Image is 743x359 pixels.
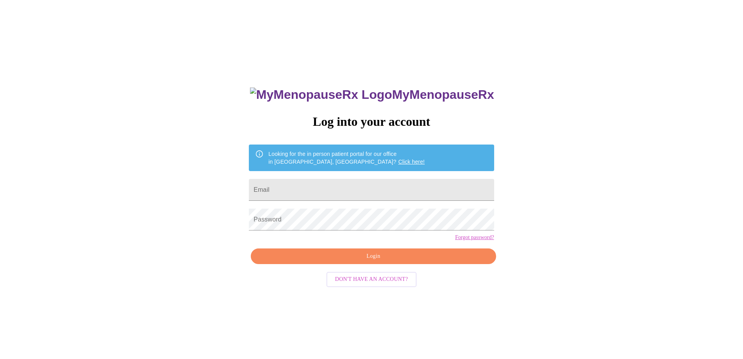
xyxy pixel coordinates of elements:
[260,252,487,261] span: Login
[249,114,494,129] h3: Log into your account
[268,147,425,169] div: Looking for the in person patient portal for our office in [GEOGRAPHIC_DATA], [GEOGRAPHIC_DATA]?
[335,275,408,284] span: Don't have an account?
[250,88,494,102] h3: MyMenopauseRx
[326,272,417,287] button: Don't have an account?
[325,275,418,282] a: Don't have an account?
[455,234,494,241] a: Forgot password?
[251,248,496,264] button: Login
[398,159,425,165] a: Click here!
[250,88,392,102] img: MyMenopauseRx Logo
